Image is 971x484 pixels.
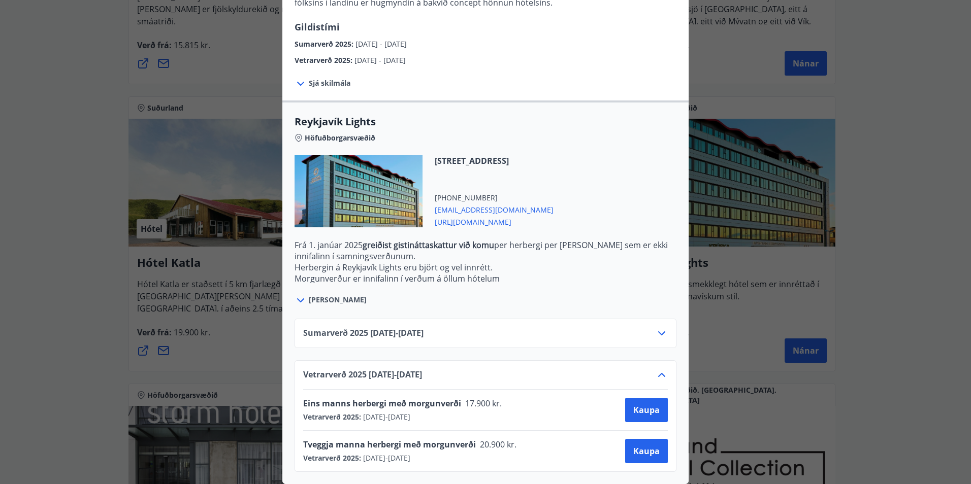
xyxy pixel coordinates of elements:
[435,193,554,203] span: [PHONE_NUMBER]
[309,78,350,88] span: Sjá skilmála
[435,203,554,215] span: [EMAIL_ADDRESS][DOMAIN_NAME]
[363,239,494,251] strong: greiðist gistináttaskattur við komu
[295,55,354,65] span: Vetrarverð 2025 :
[295,115,676,129] span: Reykjavík Lights
[435,155,554,166] span: [STREET_ADDRESS]
[295,39,355,49] span: Sumarverð 2025 :
[295,239,676,262] p: Frá 1. janúar 2025 per herbergi per [PERSON_NAME] sem er ekki innifalinn í samningsverðunum.
[305,133,375,143] span: Höfuðborgarsvæðið
[435,215,554,227] span: [URL][DOMAIN_NAME]
[295,21,340,33] span: Gildistími
[354,55,406,65] span: [DATE] - [DATE]
[355,39,407,49] span: [DATE] - [DATE]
